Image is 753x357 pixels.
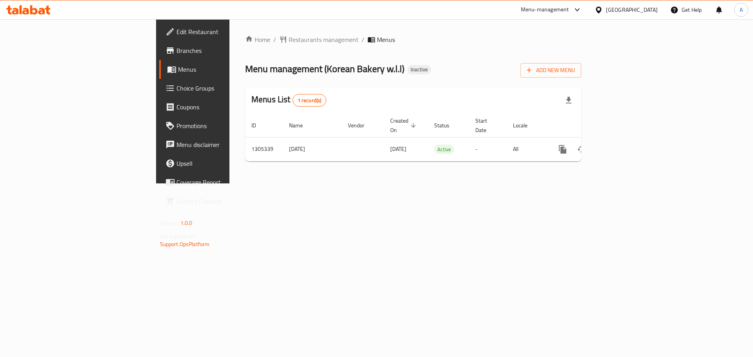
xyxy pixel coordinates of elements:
[159,22,282,41] a: Edit Restaurant
[289,121,313,130] span: Name
[176,83,276,93] span: Choice Groups
[362,35,364,44] li: /
[159,135,282,154] a: Menu disclaimer
[553,140,572,159] button: more
[251,121,266,130] span: ID
[572,140,591,159] button: Change Status
[245,114,635,161] table: enhanced table
[159,60,282,79] a: Menus
[289,35,358,44] span: Restaurants management
[176,159,276,168] span: Upsell
[160,231,196,241] span: Get support on:
[377,35,395,44] span: Menus
[176,102,276,112] span: Coupons
[159,192,282,210] a: Grocery Checklist
[469,137,507,161] td: -
[507,137,547,161] td: All
[527,65,575,75] span: Add New Menu
[740,5,743,14] span: A
[407,65,431,74] div: Inactive
[159,41,282,60] a: Branches
[159,98,282,116] a: Coupons
[521,5,569,14] div: Menu-management
[176,46,276,55] span: Branches
[176,27,276,36] span: Edit Restaurant
[160,218,179,228] span: Version:
[348,121,375,130] span: Vendor
[178,65,276,74] span: Menus
[407,66,431,73] span: Inactive
[390,116,418,135] span: Created On
[159,79,282,98] a: Choice Groups
[180,218,193,228] span: 1.0.0
[159,154,282,173] a: Upsell
[159,116,282,135] a: Promotions
[434,121,460,130] span: Status
[176,178,276,187] span: Coverage Report
[176,140,276,149] span: Menu disclaimer
[293,97,326,104] span: 1 record(s)
[245,60,404,78] span: Menu management ( Korean Bakery w.l.l )
[176,196,276,206] span: Grocery Checklist
[475,116,497,135] span: Start Date
[245,35,581,44] nav: breadcrumb
[160,239,210,249] a: Support.OpsPlatform
[293,94,327,107] div: Total records count
[513,121,538,130] span: Locale
[176,121,276,130] span: Promotions
[606,5,658,14] div: [GEOGRAPHIC_DATA]
[159,173,282,192] a: Coverage Report
[559,91,578,110] div: Export file
[251,94,326,107] h2: Menus List
[547,114,635,138] th: Actions
[434,145,454,154] span: Active
[520,63,581,78] button: Add New Menu
[279,35,358,44] a: Restaurants management
[283,137,342,161] td: [DATE]
[390,144,406,154] span: [DATE]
